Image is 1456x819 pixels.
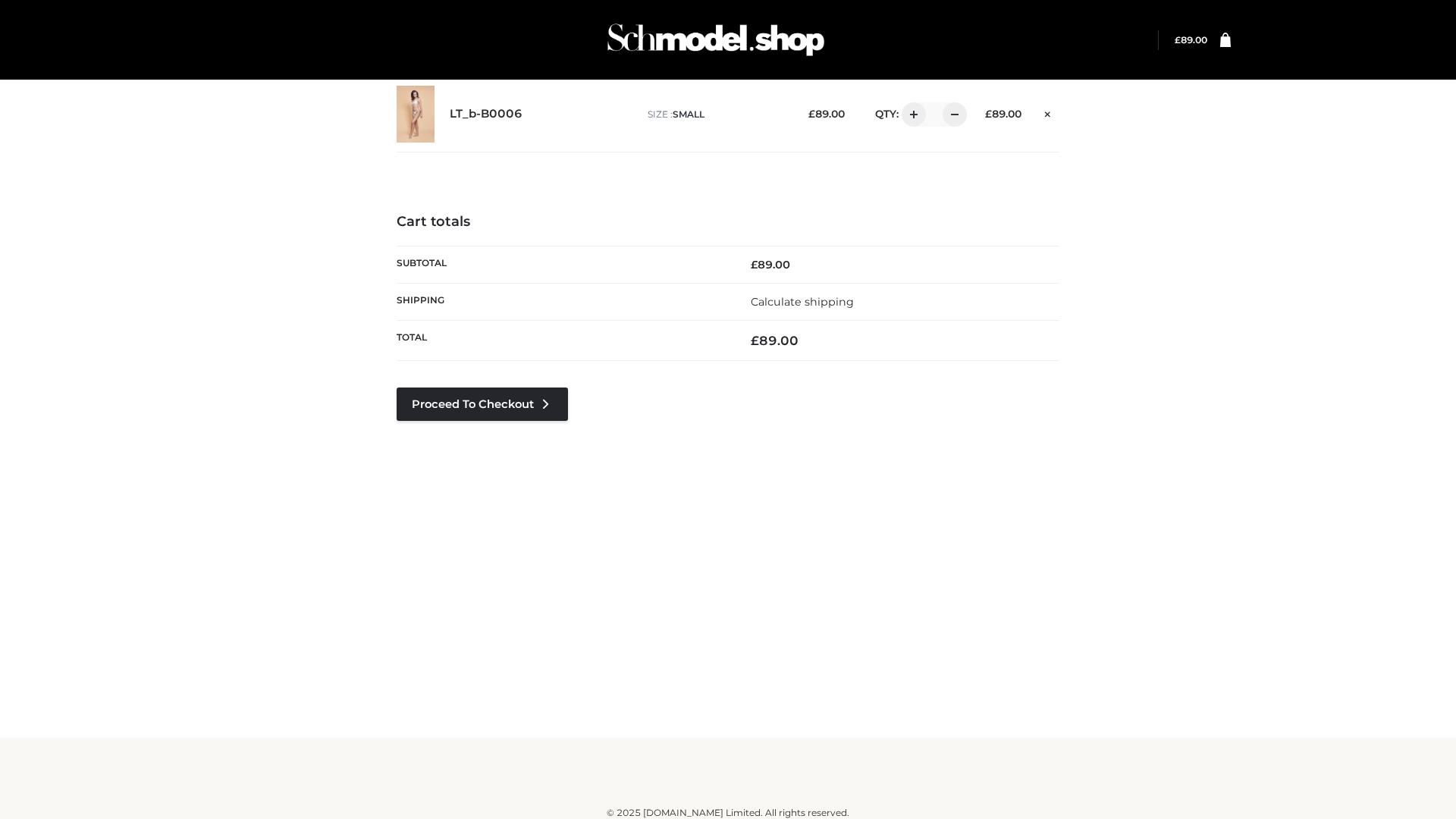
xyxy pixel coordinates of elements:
span: £ [985,108,992,120]
img: Schmodel Admin 964 [602,10,830,70]
span: £ [751,333,759,348]
span: £ [751,258,758,271]
span: £ [1175,34,1181,45]
th: Subtotal [397,246,728,283]
bdi: 89.00 [1175,34,1207,45]
a: Remove this item [1037,102,1059,122]
h4: Cart totals [397,214,1059,231]
bdi: 89.00 [751,258,790,271]
bdi: 89.00 [751,333,799,348]
div: QTY: [860,102,962,127]
span: £ [808,108,815,120]
a: Proceed to Checkout [397,388,568,421]
p: size : [648,108,785,121]
span: SMALL [673,108,704,120]
th: Total [397,321,728,361]
bdi: 89.00 [808,108,845,120]
a: LT_b-B0006 [450,107,522,121]
a: £89.00 [1175,34,1207,45]
a: Calculate shipping [751,295,854,309]
th: Shipping [397,283,728,320]
bdi: 89.00 [985,108,1021,120]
